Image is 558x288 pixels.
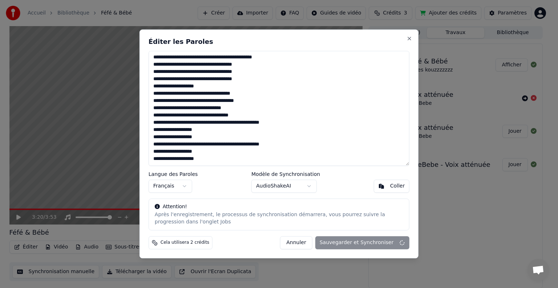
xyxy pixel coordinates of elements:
[280,236,312,250] button: Annuler
[374,180,410,193] button: Coller
[251,172,320,177] label: Modèle de Synchronisation
[149,38,409,45] h2: Éditer les Paroles
[149,172,198,177] label: Langue des Paroles
[155,203,403,211] div: Attention!
[161,240,209,246] span: Cela utilisera 2 crédits
[155,211,403,226] div: Après l'enregistrement, le processus de synchronisation démarrera, vous pourrez suivre la progres...
[390,183,405,190] div: Coller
